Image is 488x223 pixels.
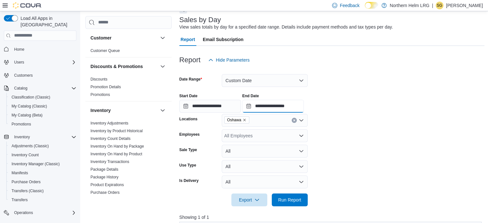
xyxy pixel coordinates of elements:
[90,63,143,70] h3: Discounts & Promotions
[13,2,42,9] img: Cova
[9,102,50,110] a: My Catalog (Classic)
[9,151,76,159] span: Inventory Count
[90,190,120,195] a: Purchase Orders
[12,188,44,193] span: Transfers (Classic)
[179,132,200,137] label: Employees
[6,168,79,177] button: Manifests
[12,72,35,79] a: Customers
[436,2,443,9] div: Skyler Griswold
[90,183,124,187] a: Product Expirations
[278,197,301,203] span: Run Report
[179,214,485,220] p: Showing 1 of 1
[12,84,76,92] span: Catalog
[9,142,51,150] a: Adjustments (Classic)
[299,133,304,138] button: Open list of options
[90,144,144,149] span: Inventory On Hand by Package
[9,102,76,110] span: My Catalog (Classic)
[85,119,172,214] div: Inventory
[6,195,79,204] button: Transfers
[90,121,128,125] a: Inventory Adjustments
[179,178,199,183] label: Is Delivery
[9,151,41,159] a: Inventory Count
[6,142,79,150] button: Adjustments (Classic)
[222,176,308,188] button: All
[18,15,76,28] span: Load All Apps in [GEOGRAPHIC_DATA]
[12,170,28,176] span: Manifests
[12,104,47,109] span: My Catalog (Classic)
[12,152,39,158] span: Inventory Count
[90,129,143,133] a: Inventory by Product Historical
[9,187,76,195] span: Transfers (Classic)
[6,102,79,111] button: My Catalog (Classic)
[14,47,24,52] span: Home
[9,93,53,101] a: Classification (Classic)
[90,151,142,157] span: Inventory On Hand by Product
[12,71,76,79] span: Customers
[90,84,121,90] span: Promotion Details
[9,160,76,168] span: Inventory Manager (Classic)
[272,193,308,206] button: Run Report
[222,160,308,173] button: All
[90,175,118,179] a: Package History
[12,113,43,118] span: My Catalog (Beta)
[340,2,359,9] span: Feedback
[206,54,252,66] button: Hide Parameters
[12,209,36,217] button: Operations
[179,56,201,64] h3: Report
[90,77,107,81] a: Discounts
[224,116,249,124] span: Oshawa
[242,93,259,99] label: End Date
[90,136,131,141] a: Inventory Count Details
[179,100,241,113] input: Press the down key to open a popover containing a calendar.
[179,163,196,168] label: Use Type
[12,58,76,66] span: Users
[12,179,41,184] span: Purchase Orders
[1,84,79,93] button: Catalog
[90,175,118,180] span: Package History
[12,45,76,53] span: Home
[90,167,118,172] span: Package Details
[85,47,172,57] div: Customer
[9,120,76,128] span: Promotions
[9,120,34,128] a: Promotions
[90,48,120,53] a: Customer Queue
[6,93,79,102] button: Classification (Classic)
[227,117,241,123] span: Oshawa
[6,120,79,129] button: Promotions
[90,159,129,164] a: Inventory Transactions
[90,144,144,149] a: Inventory On Hand by Package
[446,2,483,9] p: [PERSON_NAME]
[216,57,250,63] span: Hide Parameters
[12,197,28,202] span: Transfers
[90,107,111,114] h3: Inventory
[299,118,304,123] button: Open list of options
[222,74,308,87] button: Custom Date
[9,178,43,186] a: Purchase Orders
[179,16,221,24] h3: Sales by Day
[9,111,45,119] a: My Catalog (Beta)
[90,121,128,126] span: Inventory Adjustments
[6,186,79,195] button: Transfers (Classic)
[1,133,79,142] button: Inventory
[12,84,30,92] button: Catalog
[90,63,158,70] button: Discounts & Promotions
[1,45,79,54] button: Home
[1,71,79,80] button: Customers
[1,58,79,67] button: Users
[12,133,32,141] button: Inventory
[9,178,76,186] span: Purchase Orders
[6,159,79,168] button: Inventory Manager (Classic)
[9,93,76,101] span: Classification (Classic)
[179,93,198,99] label: Start Date
[159,63,167,70] button: Discounts & Promotions
[90,77,107,82] span: Discounts
[85,75,172,101] div: Discounts & Promotions
[90,85,121,89] a: Promotion Details
[14,86,27,91] span: Catalog
[222,145,308,158] button: All
[437,2,442,9] span: SG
